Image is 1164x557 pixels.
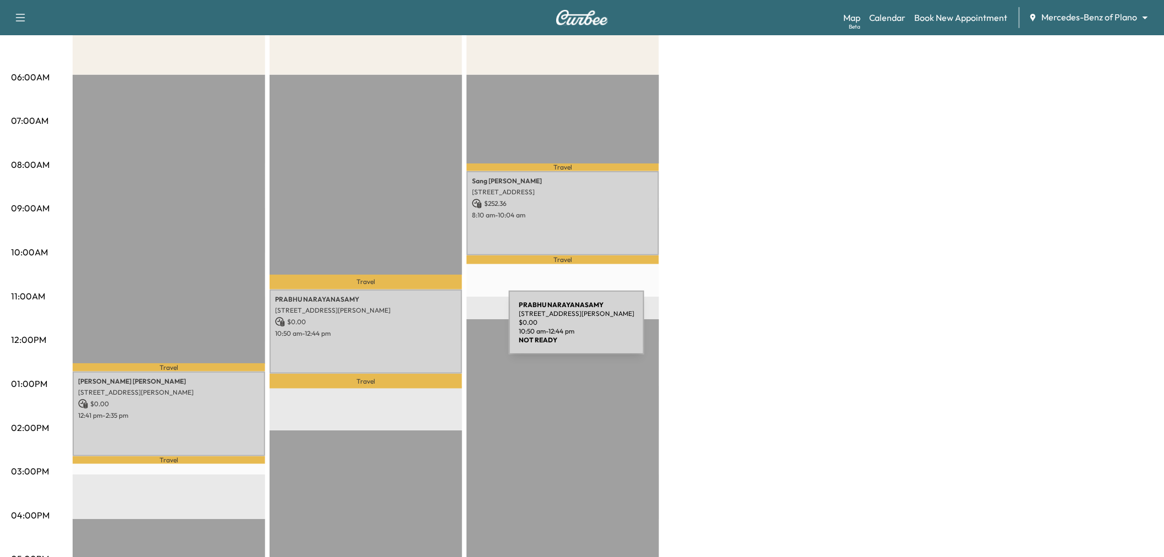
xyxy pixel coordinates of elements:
a: MapBeta [843,11,860,24]
p: [STREET_ADDRESS][PERSON_NAME] [78,388,260,397]
p: 06:00AM [11,70,50,84]
p: [STREET_ADDRESS][PERSON_NAME] [275,306,457,315]
p: Travel [73,456,265,465]
p: $ 0.00 [78,399,260,409]
p: 04:00PM [11,509,50,522]
p: Travel [270,275,462,290]
p: 11:00AM [11,290,45,303]
p: Travel [270,374,462,389]
p: 02:00PM [11,421,49,434]
p: Travel [466,163,659,171]
span: Mercedes-Benz of Plano [1042,11,1138,24]
p: Travel [466,255,659,264]
p: 12:00PM [11,333,46,346]
p: 09:00AM [11,201,50,215]
img: Curbee Logo [556,10,608,25]
p: $ 252.36 [472,199,654,209]
p: 12:41 pm - 2:35 pm [78,411,260,420]
p: 8:10 am - 10:04 am [472,211,654,220]
p: Travel [73,363,265,372]
p: 01:00PM [11,377,47,390]
p: 07:00AM [11,114,48,127]
p: 08:00AM [11,158,50,171]
p: [PERSON_NAME] [PERSON_NAME] [78,377,260,386]
a: Calendar [869,11,906,24]
a: Book New Appointment [915,11,1008,24]
p: $ 0.00 [275,317,457,327]
p: 10:00AM [11,245,48,259]
p: [STREET_ADDRESS] [472,188,654,196]
div: Beta [849,23,860,31]
p: Sang [PERSON_NAME] [472,177,654,185]
p: PRABHU NARAYANASAMY [275,295,457,304]
p: 10:50 am - 12:44 pm [275,329,457,338]
p: 03:00PM [11,465,49,478]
